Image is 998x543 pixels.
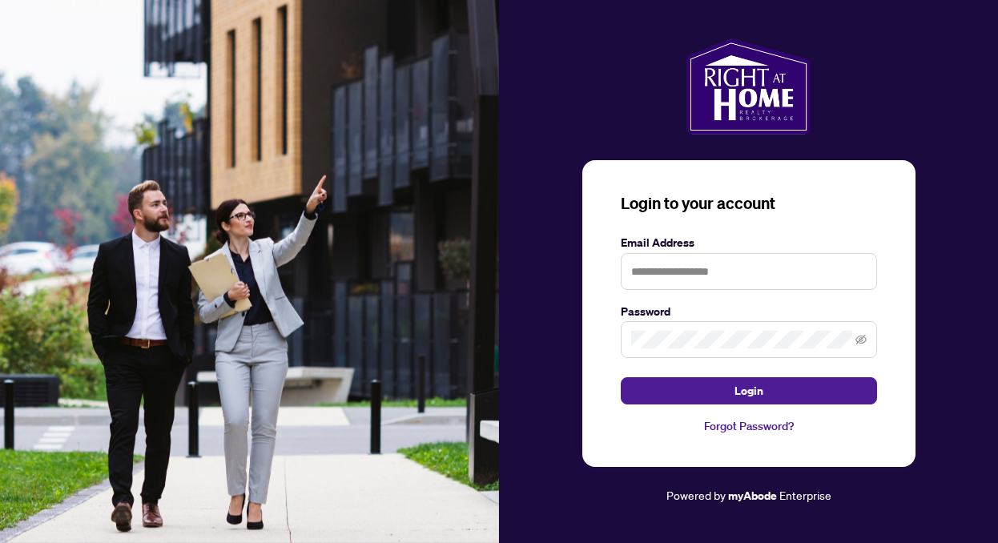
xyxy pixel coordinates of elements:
[666,488,726,502] span: Powered by
[779,488,831,502] span: Enterprise
[855,334,867,345] span: eye-invisible
[621,303,877,320] label: Password
[686,38,811,135] img: ma-logo
[621,234,877,251] label: Email Address
[734,378,763,404] span: Login
[621,192,877,215] h3: Login to your account
[621,417,877,435] a: Forgot Password?
[621,377,877,404] button: Login
[728,487,777,505] a: myAbode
